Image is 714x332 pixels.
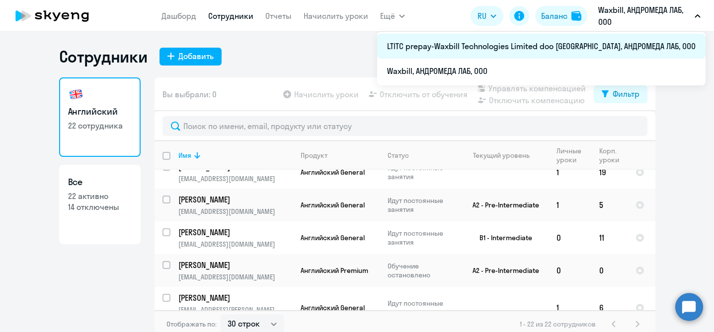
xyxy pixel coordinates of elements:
[301,266,368,275] span: Английский Premium
[301,233,365,242] span: Английский General
[377,32,706,85] ul: Ещё
[178,151,191,160] div: Имя
[304,11,368,21] a: Начислить уроки
[388,299,456,317] p: Идут постоянные занятия
[388,262,456,279] p: Обучение остановлено
[178,240,292,249] p: [EMAIL_ADDRESS][DOMAIN_NAME]
[162,116,647,136] input: Поиск по имени, email, продукту или статусу
[178,292,291,303] p: [PERSON_NAME]
[388,163,456,181] p: Идут постоянные занятия
[301,303,365,312] span: Английский General
[535,6,587,26] button: Балансbalance
[556,146,591,164] div: Личные уроки
[178,194,292,205] a: [PERSON_NAME]
[464,151,548,160] div: Текущий уровень
[68,201,132,212] p: 14 отключены
[549,221,591,254] td: 0
[599,146,627,164] div: Корп. уроки
[571,11,581,21] img: balance
[388,229,456,247] p: Идут постоянные занятия
[594,85,647,103] button: Фильтр
[549,156,591,189] td: 1
[388,196,456,214] p: Идут постоянные занятия
[68,120,132,131] p: 22 сотрудника
[380,10,395,22] span: Ещё
[59,77,141,157] a: Английский22 сотрудника
[456,221,549,254] td: B1 - Intermediate
[613,88,639,100] div: Фильтр
[178,50,214,62] div: Добавить
[388,151,409,160] div: Статус
[59,165,141,244] a: Все22 активно14 отключены
[178,272,292,281] p: [EMAIL_ADDRESS][DOMAIN_NAME]
[178,260,292,270] a: [PERSON_NAME]
[178,174,292,183] p: [EMAIL_ADDRESS][DOMAIN_NAME]
[598,4,691,28] p: Waxbill, АНДРОМЕДА ЛАБ, ООО
[591,221,628,254] td: 11
[591,254,628,287] td: 0
[549,254,591,287] td: 0
[161,11,196,21] a: Дашборд
[301,168,365,177] span: Английский General
[178,260,291,270] p: [PERSON_NAME]
[541,10,567,22] div: Баланс
[591,189,628,221] td: 5
[68,176,132,189] h3: Все
[68,191,132,201] p: 22 активно
[477,10,486,22] span: RU
[456,189,549,221] td: A2 - Pre-Intermediate
[380,6,405,26] button: Ещё
[178,227,292,238] a: [PERSON_NAME]
[178,194,291,205] p: [PERSON_NAME]
[166,320,217,329] span: Отображать по:
[591,156,628,189] td: 19
[473,151,530,160] div: Текущий уровень
[159,48,222,66] button: Добавить
[178,227,291,238] p: [PERSON_NAME]
[265,11,292,21] a: Отчеты
[301,200,365,209] span: Английский General
[549,287,591,329] td: 1
[520,320,596,329] span: 1 - 22 из 22 сотрудников
[593,4,706,28] button: Waxbill, АНДРОМЕДА ЛАБ, ООО
[59,47,148,66] h1: Сотрудники
[591,287,628,329] td: 6
[301,151,327,160] div: Продукт
[456,254,549,287] td: A2 - Pre-Intermediate
[471,6,503,26] button: RU
[178,305,292,323] p: [EMAIL_ADDRESS][PERSON_NAME][DOMAIN_NAME]
[178,207,292,216] p: [EMAIL_ADDRESS][DOMAIN_NAME]
[549,189,591,221] td: 1
[178,151,292,160] div: Имя
[68,86,84,102] img: english
[178,292,292,303] a: [PERSON_NAME]
[68,105,132,118] h3: Английский
[162,88,217,100] span: Вы выбрали: 0
[208,11,253,21] a: Сотрудники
